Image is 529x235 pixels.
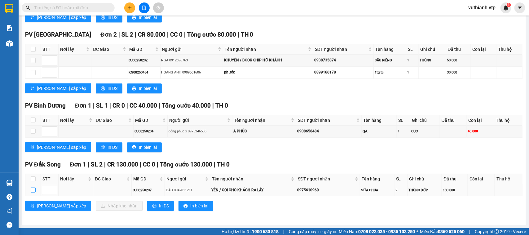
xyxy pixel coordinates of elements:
span: In DS [108,144,117,151]
span: ⚪️ [417,230,418,233]
span: | [283,228,284,235]
span: | [104,161,106,168]
span: [PERSON_NAME] sắp xếp [37,14,86,21]
span: CC 0 [143,161,155,168]
strong: 0369 525 060 [438,229,465,234]
span: Người gửi [162,46,217,53]
span: printer [183,204,188,209]
span: Mã GD [133,175,159,182]
button: sort-ascending[PERSON_NAME] sắp xếp [25,142,91,152]
th: Thu hộ [496,44,522,55]
span: printer [132,145,136,150]
strong: 1900 633 818 [252,229,279,234]
img: warehouse-icon [6,40,13,47]
span: | [469,228,470,235]
span: search [26,6,30,10]
span: SL 2 [91,161,103,168]
span: In DS [108,85,117,92]
span: Tên người nhận [234,117,290,124]
button: printerIn DS [96,142,122,152]
div: 40.000 [468,129,493,134]
span: Miền Bắc [420,228,465,235]
span: In biên lai [139,14,157,21]
button: printerIn biên lai [127,12,162,22]
span: Tên người nhận [225,46,307,53]
span: PV [GEOGRAPHIC_DATA] [25,31,91,38]
div: SẦU RIÊNG [375,58,405,63]
span: In biên lai [139,85,157,92]
div: 0938735874 [314,57,373,63]
span: sort-ascending [30,86,34,91]
div: CJ08250204 [134,129,166,134]
span: | [212,102,214,109]
td: 0908658484 [296,126,362,138]
div: đồng phục x 0975246535 [169,129,231,134]
span: [PERSON_NAME] sắp xếp [37,85,86,92]
button: downloadNhập kho nhận [96,201,143,211]
img: warehouse-icon [6,180,13,186]
span: caret-down [517,5,523,11]
th: Thu hộ [494,115,522,126]
span: SL 2 [121,31,133,38]
button: caret-down [514,2,525,13]
div: 30.000 [447,70,470,75]
span: Nơi lấy [60,46,85,53]
td: 0938735874 [313,55,374,67]
div: YẾN / GỌI CHO KHÁCH RA LẤY [211,187,295,193]
div: A PHÚC [233,128,295,134]
td: CJ08250204 [134,126,168,138]
span: printer [152,204,156,209]
button: printerIn DS [96,12,122,22]
span: SĐT người nhận [315,46,367,53]
th: Ghi chú [419,44,446,55]
th: SL [395,174,408,184]
td: 0899166178 [313,67,374,79]
td: KHUYÊN / BOOK SHIP HỘ KHÁCH [223,55,313,67]
span: | [118,31,120,38]
th: Đã thu [440,115,467,126]
span: | [238,31,239,38]
th: STT [41,174,59,184]
th: SL [397,115,411,126]
div: THÙNG XỐP [409,188,441,193]
span: file-add [142,6,146,10]
td: 0975610969 [296,184,360,196]
div: 1 [407,58,417,63]
span: ĐC Giao [93,46,121,53]
span: plus [128,6,132,10]
span: Tổng cước 80.000 [187,31,236,38]
span: | [88,161,89,168]
span: CR 0 [112,102,125,109]
img: solution-icon [6,25,13,31]
th: Tên hàng [362,115,397,126]
span: CR 130.000 [107,161,138,168]
span: Nơi lấy [60,175,87,182]
button: printerIn biên lai [127,83,162,93]
th: Tên hàng [374,44,406,55]
button: printerIn biên lai [179,201,213,211]
th: Còn lại [471,44,496,55]
span: sort-ascending [30,204,34,209]
span: Tổng cước 40.000 [162,102,211,109]
th: Thu hộ [495,174,522,184]
span: | [109,102,111,109]
span: Đơn 1 [70,161,86,168]
span: Người gửi [169,117,226,124]
span: Người gửi [166,175,204,182]
th: Đã thu [442,174,468,184]
th: STT [41,115,59,126]
div: HOÀNG ANH 0909561606 [161,70,222,75]
th: Ghi chú [410,115,440,126]
th: Ghi chú [408,174,442,184]
div: CJ08250207 [133,188,164,193]
td: phước [223,67,313,79]
div: KN08250454 [129,70,159,75]
span: SĐT người nhận [298,117,355,124]
span: Đơn 2 [100,31,117,38]
span: | [157,161,158,168]
span: printer [101,145,105,150]
span: Nơi lấy [60,117,88,124]
span: Miền Nam [339,228,415,235]
td: CJ08250207 [132,184,165,196]
button: file-add [139,2,150,13]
